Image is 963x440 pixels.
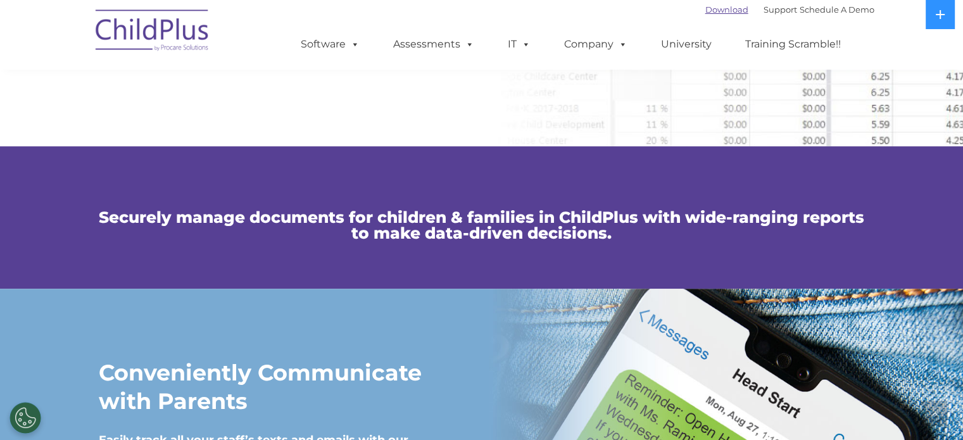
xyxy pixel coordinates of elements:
[764,4,797,15] a: Support
[551,32,640,57] a: Company
[381,32,487,57] a: Assessments
[99,208,864,242] span: Securely manage documents for children & families in ChildPlus with wide-ranging reports to make ...
[648,32,724,57] a: University
[705,4,874,15] font: |
[288,32,372,57] a: Software
[733,32,853,57] a: Training Scramble!!
[89,1,216,64] img: ChildPlus by Procare Solutions
[99,359,422,415] strong: Conveniently Communicate with Parents
[9,402,41,434] button: Cookies Settings
[800,4,874,15] a: Schedule A Demo
[705,4,748,15] a: Download
[495,32,543,57] a: IT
